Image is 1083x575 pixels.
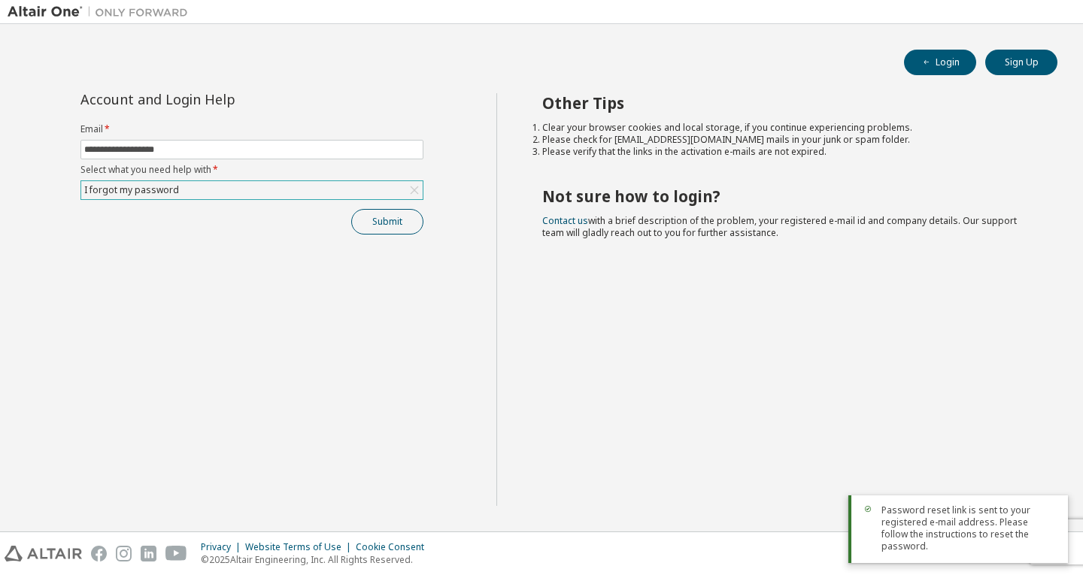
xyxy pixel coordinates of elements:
div: Cookie Consent [356,541,433,553]
label: Email [80,123,423,135]
label: Select what you need help with [80,164,423,176]
span: with a brief description of the problem, your registered e-mail id and company details. Our suppo... [542,214,1017,239]
img: linkedin.svg [141,546,156,561]
div: Privacy [201,541,245,553]
span: Password reset link is sent to your registered e-mail address. Please follow the instructions to ... [881,504,1056,552]
div: I forgot my password [81,181,423,199]
img: altair_logo.svg [5,546,82,561]
img: Altair One [8,5,196,20]
li: Clear your browser cookies and local storage, if you continue experiencing problems. [542,122,1031,134]
button: Sign Up [985,50,1057,75]
li: Please check for [EMAIL_ADDRESS][DOMAIN_NAME] mails in your junk or spam folder. [542,134,1031,146]
a: Contact us [542,214,588,227]
img: facebook.svg [91,546,107,561]
div: Website Terms of Use [245,541,356,553]
button: Login [904,50,976,75]
p: © 2025 Altair Engineering, Inc. All Rights Reserved. [201,553,433,566]
img: youtube.svg [165,546,187,561]
li: Please verify that the links in the activation e-mails are not expired. [542,146,1031,158]
button: Submit [351,209,423,235]
div: I forgot my password [82,182,181,198]
h2: Other Tips [542,93,1031,113]
h2: Not sure how to login? [542,186,1031,206]
img: instagram.svg [116,546,132,561]
div: Account and Login Help [80,93,355,105]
